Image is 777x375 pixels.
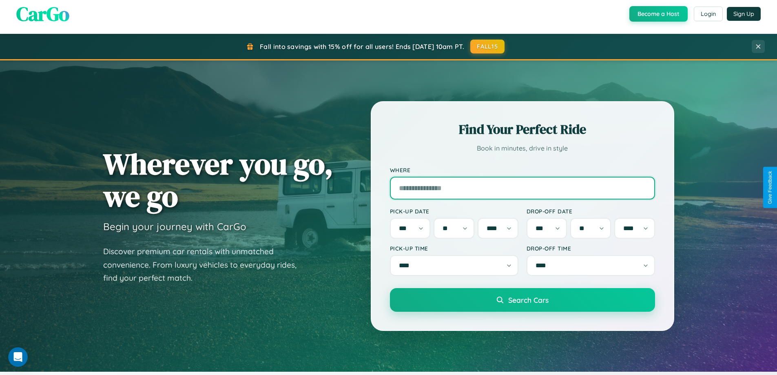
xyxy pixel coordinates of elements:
button: Become a Host [629,6,688,22]
span: Fall into savings with 15% off for all users! Ends [DATE] 10am PT. [260,42,464,51]
label: Pick-up Time [390,245,518,252]
span: CarGo [16,0,69,27]
label: Pick-up Date [390,208,518,215]
h1: Wherever you go, we go [103,148,333,212]
h2: Find Your Perfect Ride [390,120,655,138]
iframe: Intercom live chat [8,347,28,367]
p: Discover premium car rentals with unmatched convenience. From luxury vehicles to everyday rides, ... [103,245,307,285]
label: Drop-off Date [527,208,655,215]
p: Book in minutes, drive in style [390,142,655,154]
button: FALL15 [470,40,505,53]
h3: Begin your journey with CarGo [103,220,246,233]
button: Sign Up [727,7,761,21]
span: Search Cars [508,295,549,304]
div: Give Feedback [767,171,773,204]
label: Where [390,166,655,173]
button: Search Cars [390,288,655,312]
label: Drop-off Time [527,245,655,252]
button: Login [694,7,723,21]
